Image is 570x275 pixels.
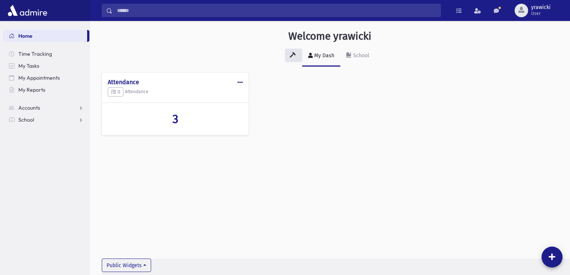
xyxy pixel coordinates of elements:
[3,72,89,84] a: My Appointments
[18,74,60,81] span: My Appointments
[18,51,52,57] span: Time Tracking
[6,3,49,18] img: AdmirePro
[352,52,369,59] div: School
[18,33,33,39] span: Home
[111,89,120,95] span: 0
[108,87,123,97] button: 0
[108,79,243,86] h4: Attendance
[18,116,34,123] span: School
[3,30,87,42] a: Home
[18,62,39,69] span: My Tasks
[302,46,340,67] a: My Dash
[3,60,89,72] a: My Tasks
[3,102,89,114] a: Accounts
[172,112,178,126] span: 3
[3,84,89,96] a: My Reports
[3,48,89,60] a: Time Tracking
[113,4,441,17] input: Search
[102,259,151,272] button: Public Widgets
[531,10,551,16] span: User
[18,104,40,111] span: Accounts
[531,4,551,10] span: yrawicki
[108,87,243,97] h5: Attendance
[340,46,375,67] a: School
[108,112,243,126] a: 3
[18,86,45,93] span: My Reports
[313,52,334,59] div: My Dash
[288,30,371,43] h3: Welcome yrawicki
[3,114,89,126] a: School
